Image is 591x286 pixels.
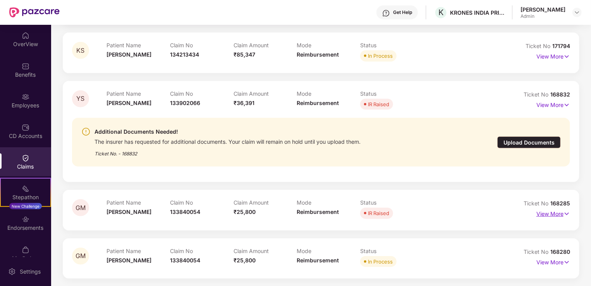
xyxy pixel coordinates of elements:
[450,9,504,16] div: KRONES INDIA PRIVATE LIMITED
[107,90,170,97] p: Patient Name
[536,99,570,109] p: View More
[9,203,42,209] div: New Challenge
[81,127,91,136] img: svg+xml;base64,PHN2ZyBpZD0iV2FybmluZ18tXzI0eDI0IiBkYXRhLW5hbWU9Ildhcm5pbmcgLSAyNHgyNCIgeG1sbnM9Im...
[234,248,297,254] p: Claim Amount
[297,42,360,48] p: Mode
[524,248,550,255] span: Ticket No
[107,42,170,48] p: Patient Name
[552,43,570,49] span: 171794
[170,199,234,206] p: Claim No
[297,208,339,215] span: Reimbursement
[536,256,570,267] p: View More
[170,257,200,264] span: 133840054
[107,248,170,254] p: Patient Name
[521,13,565,19] div: Admin
[297,257,339,264] span: Reimbursement
[77,47,85,54] span: KS
[234,51,255,58] span: ₹85,347
[77,95,85,102] span: YS
[234,100,254,106] span: ₹36,391
[564,52,570,61] img: svg+xml;base64,PHN2ZyB4bWxucz0iaHR0cDovL3d3dy53My5vcmcvMjAwMC9zdmciIHdpZHRoPSIxNyIgaGVpZ2h0PSIxNy...
[170,51,199,58] span: 134213434
[22,124,29,131] img: svg+xml;base64,PHN2ZyBpZD0iQ0RfQWNjb3VudHMiIGRhdGEtbmFtZT0iQ0QgQWNjb3VudHMiIHhtbG5zPSJodHRwOi8vd3...
[564,258,570,267] img: svg+xml;base64,PHN2ZyB4bWxucz0iaHR0cDovL3d3dy53My5vcmcvMjAwMC9zdmciIHdpZHRoPSIxNyIgaGVpZ2h0PSIxNy...
[550,91,570,98] span: 168832
[574,9,580,16] img: svg+xml;base64,PHN2ZyBpZD0iRHJvcGRvd24tMzJ4MzIiIHhtbG5zPSJodHRwOi8vd3d3LnczLm9yZy8yMDAwL3N2ZyIgd2...
[170,90,234,97] p: Claim No
[564,210,570,218] img: svg+xml;base64,PHN2ZyB4bWxucz0iaHR0cDovL3d3dy53My5vcmcvMjAwMC9zdmciIHdpZHRoPSIxNyIgaGVpZ2h0PSIxNy...
[170,208,200,215] span: 133840054
[536,50,570,61] p: View More
[234,199,297,206] p: Claim Amount
[107,199,170,206] p: Patient Name
[107,257,151,264] span: [PERSON_NAME]
[550,200,570,207] span: 168285
[564,101,570,109] img: svg+xml;base64,PHN2ZyB4bWxucz0iaHR0cDovL3d3dy53My5vcmcvMjAwMC9zdmciIHdpZHRoPSIxNyIgaGVpZ2h0PSIxNy...
[22,62,29,70] img: svg+xml;base64,PHN2ZyBpZD0iQmVuZWZpdHMiIHhtbG5zPSJodHRwOi8vd3d3LnczLm9yZy8yMDAwL3N2ZyIgd2lkdGg9Ij...
[297,51,339,58] span: Reimbursement
[1,193,50,201] div: Stepathon
[234,208,256,215] span: ₹25,800
[234,42,297,48] p: Claim Amount
[368,100,389,108] div: IR Raised
[107,100,151,106] span: [PERSON_NAME]
[22,32,29,40] img: svg+xml;base64,PHN2ZyBpZD0iSG9tZSIgeG1sbnM9Imh0dHA6Ly93d3cudzMub3JnLzIwMDAvc3ZnIiB3aWR0aD0iMjAiIG...
[393,9,412,16] div: Get Help
[297,248,360,254] p: Mode
[526,43,552,49] span: Ticket No
[360,42,424,48] p: Status
[360,248,424,254] p: Status
[22,215,29,223] img: svg+xml;base64,PHN2ZyBpZD0iRW5kb3JzZW1lbnRzIiB4bWxucz0iaHR0cDovL3d3dy53My5vcmcvMjAwMC9zdmciIHdpZH...
[234,90,297,97] p: Claim Amount
[360,199,424,206] p: Status
[94,136,361,145] div: The insurer has requested for additional documents. Your claim will remain on hold until you uplo...
[22,154,29,162] img: svg+xml;base64,PHN2ZyBpZD0iQ2xhaW0iIHhtbG5zPSJodHRwOi8vd3d3LnczLm9yZy8yMDAwL3N2ZyIgd2lkdGg9IjIwIi...
[22,185,29,193] img: svg+xml;base64,PHN2ZyB4bWxucz0iaHR0cDovL3d3dy53My5vcmcvMjAwMC9zdmciIHdpZHRoPSIyMSIgaGVpZ2h0PSIyMC...
[497,136,561,148] div: Upload Documents
[22,93,29,101] img: svg+xml;base64,PHN2ZyBpZD0iRW1wbG95ZWVzIiB4bWxucz0iaHR0cDovL3d3dy53My5vcmcvMjAwMC9zdmciIHdpZHRoPS...
[297,100,339,106] span: Reimbursement
[536,208,570,218] p: View More
[360,90,424,97] p: Status
[22,246,29,254] img: svg+xml;base64,PHN2ZyBpZD0iTXlfT3JkZXJzIiBkYXRhLW5hbWU9Ik15IE9yZGVycyIgeG1sbnM9Imh0dHA6Ly93d3cudz...
[170,100,200,106] span: 133902066
[76,253,86,259] span: GM
[234,257,256,264] span: ₹25,800
[368,258,393,265] div: In Process
[76,205,86,211] span: GM
[438,8,443,17] span: K
[524,91,550,98] span: Ticket No
[550,248,570,255] span: 168280
[368,209,389,217] div: IR Raised
[94,127,361,136] div: Additional Documents Needed!
[107,208,151,215] span: [PERSON_NAME]
[9,7,60,17] img: New Pazcare Logo
[524,200,550,207] span: Ticket No
[170,42,234,48] p: Claim No
[368,52,393,60] div: In Process
[297,199,360,206] p: Mode
[521,6,565,13] div: [PERSON_NAME]
[8,268,16,276] img: svg+xml;base64,PHN2ZyBpZD0iU2V0dGluZy0yMHgyMCIgeG1sbnM9Imh0dHA6Ly93d3cudzMub3JnLzIwMDAvc3ZnIiB3aW...
[297,90,360,97] p: Mode
[107,51,151,58] span: [PERSON_NAME]
[17,268,43,276] div: Settings
[382,9,390,17] img: svg+xml;base64,PHN2ZyBpZD0iSGVscC0zMngzMiIgeG1sbnM9Imh0dHA6Ly93d3cudzMub3JnLzIwMDAvc3ZnIiB3aWR0aD...
[94,145,361,157] div: Ticket No. - 168832
[170,248,234,254] p: Claim No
